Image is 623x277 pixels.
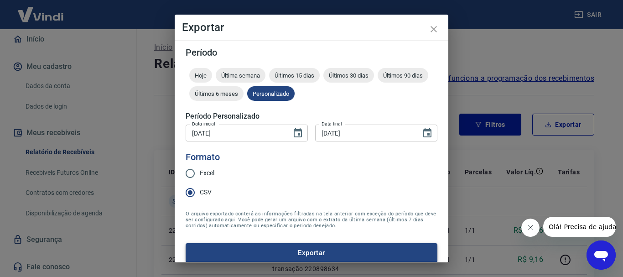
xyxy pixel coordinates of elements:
[186,243,437,262] button: Exportar
[189,90,244,97] span: Últimos 6 meses
[378,72,428,79] span: Últimos 90 dias
[315,125,415,141] input: DD/MM/YYYY
[186,151,220,164] legend: Formato
[186,112,437,121] h5: Período Personalizado
[289,124,307,142] button: Choose date, selected date is 30 de ago de 2025
[186,211,437,229] span: O arquivo exportado conterá as informações filtradas na tela anterior com exceção do período que ...
[269,72,320,79] span: Últimos 15 dias
[423,18,445,40] button: close
[186,48,437,57] h5: Período
[189,72,212,79] span: Hoje
[323,72,374,79] span: Últimos 30 dias
[543,217,616,237] iframe: Mensagem da empresa
[323,68,374,83] div: Últimos 30 dias
[521,219,540,237] iframe: Fechar mensagem
[186,125,285,141] input: DD/MM/YYYY
[216,68,265,83] div: Última semana
[189,68,212,83] div: Hoje
[216,72,265,79] span: Última semana
[189,86,244,101] div: Últimos 6 meses
[587,240,616,270] iframe: Botão para abrir a janela de mensagens
[247,90,295,97] span: Personalizado
[378,68,428,83] div: Últimos 90 dias
[269,68,320,83] div: Últimos 15 dias
[200,188,212,197] span: CSV
[192,120,215,127] label: Data inicial
[200,168,214,178] span: Excel
[182,22,441,33] h4: Exportar
[5,6,77,14] span: Olá! Precisa de ajuda?
[418,124,436,142] button: Choose date, selected date is 1 de set de 2025
[322,120,342,127] label: Data final
[247,86,295,101] div: Personalizado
